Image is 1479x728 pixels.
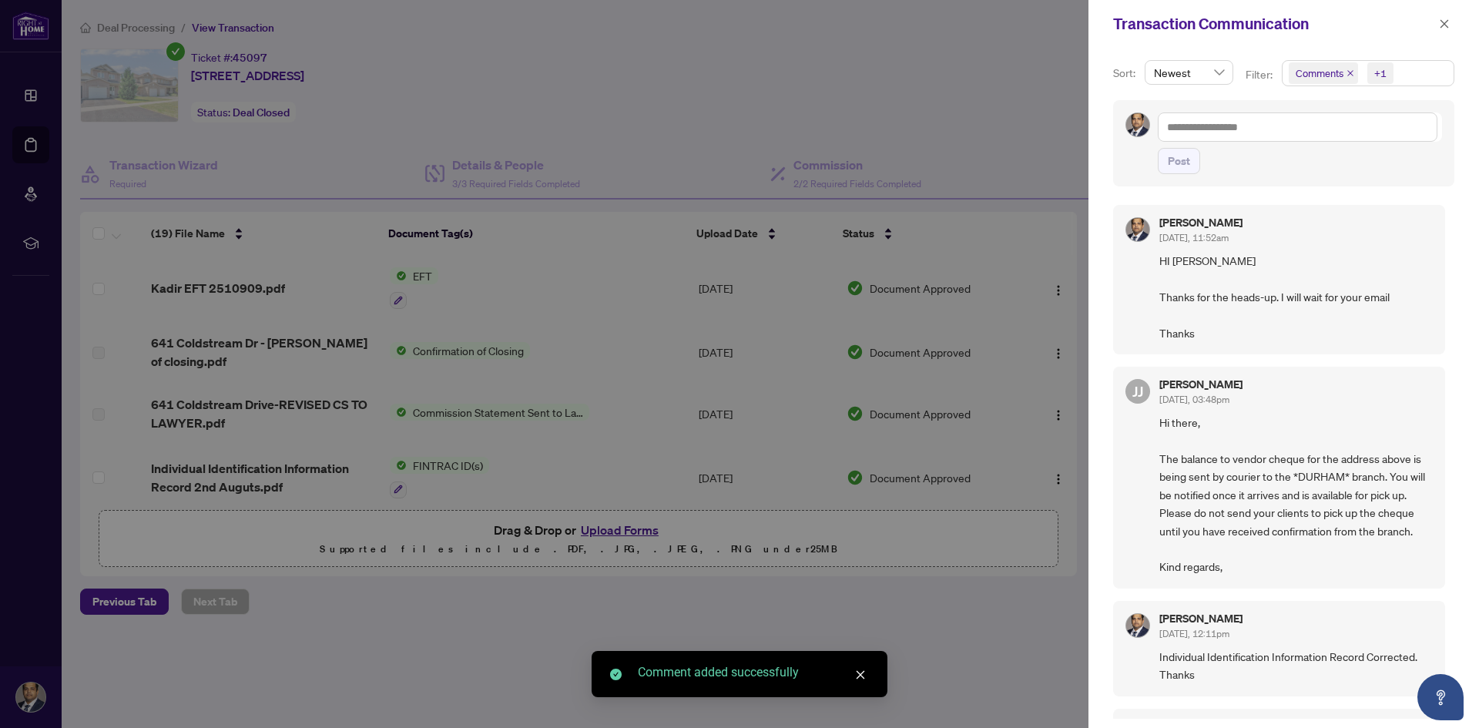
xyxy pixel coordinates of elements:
a: Close [852,666,869,683]
span: [DATE], 03:48pm [1159,394,1229,405]
p: Sort: [1113,65,1139,82]
span: JJ [1132,381,1143,402]
h5: [PERSON_NAME] [1159,613,1243,624]
span: Hi there, The balance to vendor cheque for the address above is being sent by courier to the *DUR... [1159,414,1433,575]
span: check-circle [610,669,622,680]
span: Comments [1289,62,1358,84]
img: Profile Icon [1126,218,1149,241]
span: Individual Identification Information Record Corrected. Thanks [1159,648,1433,684]
span: [DATE], 11:52am [1159,232,1229,243]
button: Post [1158,148,1200,174]
img: Profile Icon [1126,614,1149,637]
img: Profile Icon [1126,113,1149,136]
h5: [PERSON_NAME] [1159,379,1243,390]
span: Newest [1154,61,1224,84]
span: close [1439,18,1450,29]
button: Open asap [1417,674,1464,720]
span: HI [PERSON_NAME] Thanks for the heads-up. I will wait for your email Thanks [1159,252,1433,342]
div: Comment added successfully [638,663,869,682]
span: Comments [1296,65,1343,81]
span: close [855,669,866,680]
p: Filter: [1246,66,1275,83]
div: +1 [1374,65,1387,81]
h5: [PERSON_NAME] [1159,217,1243,228]
div: Transaction Communication [1113,12,1434,35]
span: close [1347,69,1354,77]
span: [DATE], 12:11pm [1159,628,1229,639]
